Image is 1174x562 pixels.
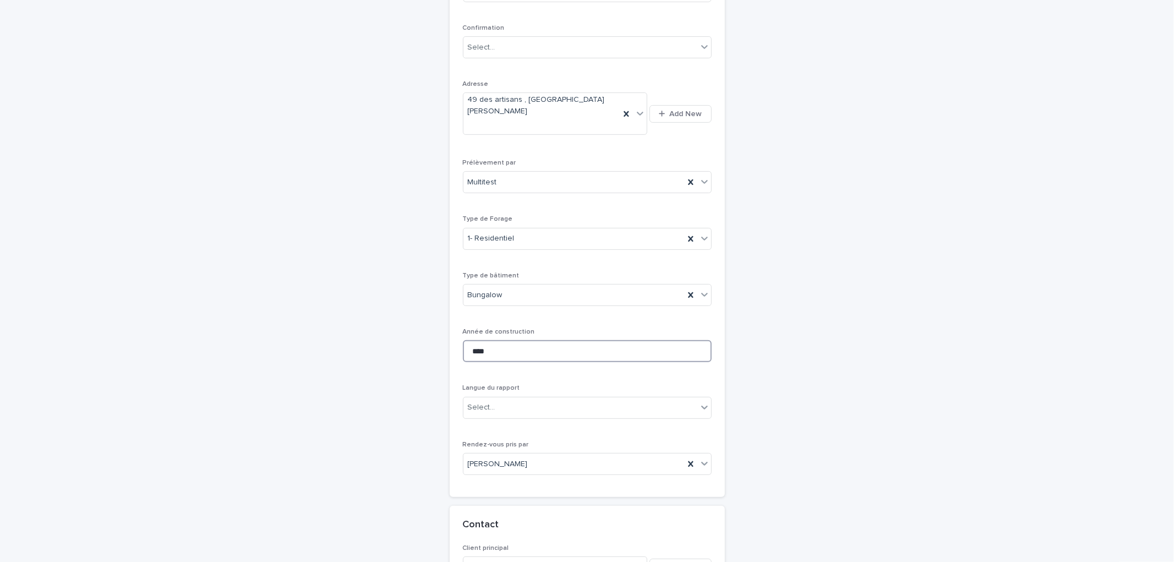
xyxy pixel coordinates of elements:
[468,290,503,301] span: Bungalow
[463,25,505,31] span: Confirmation
[468,459,528,470] span: [PERSON_NAME]
[463,81,489,88] span: Adresse
[463,545,509,552] span: Client principal
[463,329,535,335] span: Année de construction
[468,42,495,53] div: Select...
[649,105,711,123] button: Add New
[468,402,495,413] div: Select...
[463,272,520,279] span: Type de bâtiment
[468,177,497,188] span: Multitest
[463,216,513,222] span: Type de Forage
[463,441,529,448] span: Rendez-vous pris par
[463,160,516,166] span: Prélèvement par
[463,519,499,531] h2: Contact
[463,385,520,391] span: Langue du rapport
[468,233,515,244] span: 1- Residentiel
[670,110,702,118] span: Add New
[468,94,616,117] span: 49 des artisans , [GEOGRAPHIC_DATA][PERSON_NAME]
